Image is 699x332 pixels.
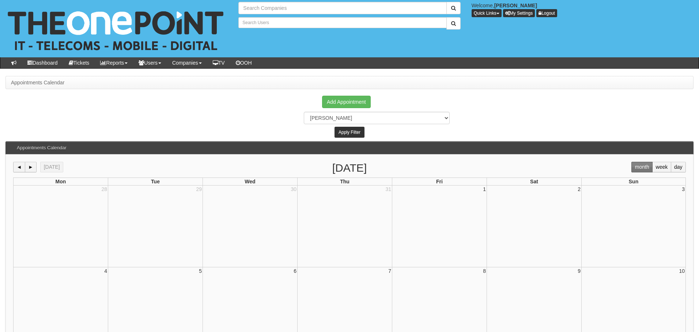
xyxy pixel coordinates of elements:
div: 9 [577,267,581,275]
input: Apply Filter [335,127,364,138]
th: Mon [13,178,108,186]
a: Logout [536,9,557,17]
th: Tue [108,178,203,186]
div: 7 [388,267,392,275]
input: Search Companies [238,2,446,14]
div: 4 [103,267,108,275]
div: 2 [577,186,581,193]
th: Wed [203,178,297,186]
div: 10 [678,267,685,275]
span: day [671,162,685,172]
li: Appointments Calendar [11,79,64,86]
a: Reports [95,57,133,68]
h3: Appointments Calendar [13,142,70,154]
h2: [DATE] [332,162,367,174]
div: 29 [195,186,203,193]
span: month [632,162,652,172]
b: [PERSON_NAME] [494,3,537,8]
div: Welcome, [466,2,699,17]
a: Companies [167,57,207,68]
div: 31 [385,186,392,193]
div: 3 [681,186,685,193]
th: Sun [581,178,686,186]
span: ► [25,162,37,172]
a: TV [207,57,230,68]
div: 1 [482,186,487,193]
th: Fri [392,178,487,186]
th: Sat [487,178,581,186]
th: Thu [297,178,392,186]
span: [DATE] [41,162,63,172]
input: Search Users [238,17,446,28]
div: 6 [293,267,297,275]
div: 28 [101,186,108,193]
a: Users [133,57,167,68]
a: My Settings [503,9,535,17]
div: 8 [482,267,487,275]
span: week [653,162,670,172]
a: Tickets [63,57,95,68]
a: Add Appointment [322,96,371,108]
div: 5 [198,267,203,275]
a: OOH [230,57,257,68]
span: ◄ [14,162,25,172]
div: 30 [290,186,297,193]
button: Quick Links [472,9,502,17]
a: Dashboard [22,57,63,68]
